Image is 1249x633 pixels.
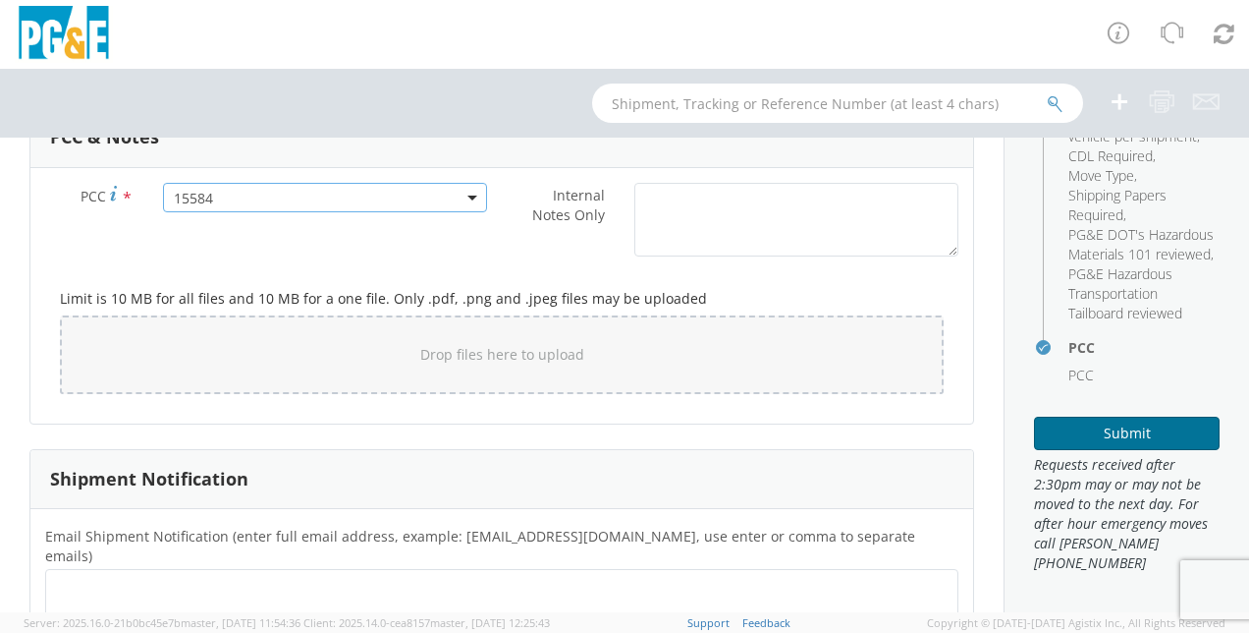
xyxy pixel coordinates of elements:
span: CDL Required [1068,146,1153,165]
span: PCC [1068,366,1094,384]
span: Client: 2025.14.0-cea8157 [303,615,550,630]
span: Drop files here to upload [420,345,584,364]
h4: PCC [1068,340,1220,355]
h5: Limit is 10 MB for all files and 10 MB for a one file. Only .pdf, .png and .jpeg files may be upl... [60,291,944,306]
button: Submit [1034,417,1220,450]
span: Server: 2025.16.0-21b0bc45e7b [24,615,300,630]
li: , [1068,186,1215,225]
span: PCC [81,187,106,205]
span: PG&E Hazardous Transportation Tailboard reviewed [1068,264,1182,322]
span: PG&E DOT's Hazardous Materials 101 reviewed [1068,225,1214,263]
span: 15584 [174,189,476,207]
span: Move Type [1068,166,1134,185]
input: Shipment, Tracking or Reference Number (at least 4 chars) [592,84,1083,123]
li: , [1068,146,1156,166]
span: Requests received after 2:30pm may or may not be moved to the next day. For after hour emergency ... [1034,455,1220,573]
a: Feedback [742,615,790,630]
img: pge-logo-06675f144f4cfa6a6814.png [15,6,113,64]
span: Email Shipment Notification (enter full email address, example: jdoe01@agistix.com, use enter or ... [45,527,915,565]
span: master, [DATE] 12:25:43 [430,615,550,630]
span: Internal Notes Only [532,186,605,224]
a: Support [687,615,730,630]
span: Copyright © [DATE]-[DATE] Agistix Inc., All Rights Reserved [927,615,1225,631]
span: Shipping Papers Required [1068,186,1167,224]
h3: PCC & Notes [50,128,159,147]
span: master, [DATE] 11:54:36 [181,615,300,630]
li: , [1068,225,1215,264]
li: , [1068,166,1137,186]
span: 15584 [163,183,487,212]
h3: Shipment Notification [50,470,248,489]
